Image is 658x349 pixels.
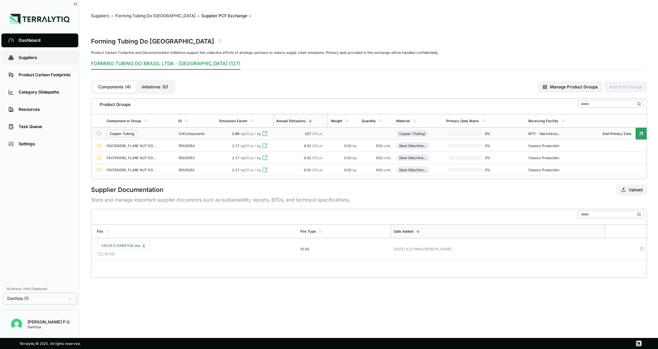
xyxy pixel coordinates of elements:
[110,132,134,136] div: Copper Tubing
[178,119,182,123] div: ID
[528,144,561,148] div: Osasco Production
[528,156,561,160] div: Osasco Production
[28,319,70,325] div: [PERSON_NAME] P U
[362,119,376,123] div: Quantity
[91,36,214,46] div: Forming Tubing Do [GEOGRAPHIC_DATA]
[344,144,352,148] span: 0.02
[312,132,322,136] span: tCO e
[232,168,239,172] span: 2.17
[115,13,196,19] button: Forming Tubing Do [GEOGRAPHIC_DATA]
[101,243,146,248] span: CACULO DANFOSS.xlsx
[219,119,248,123] div: Emissions Factor
[376,168,383,172] span: 410
[8,316,25,332] button: Open user button
[249,13,251,19] span: ›
[178,144,211,148] div: 193U5054
[198,13,199,19] span: ›
[312,168,322,172] span: tCO e
[482,156,504,160] span: 0 %
[19,38,71,43] div: Dashboard
[19,89,71,95] div: Category Glidepaths
[298,238,391,260] td: XLSX
[97,229,103,233] div: File
[11,319,22,330] img: Seenivasan P U
[352,168,356,172] span: kg
[19,55,71,60] div: Suppliers
[93,81,136,93] button: Components(4)
[399,132,426,136] div: Copper (Tubing)
[91,13,109,19] button: Suppliers
[136,81,173,93] button: Initiatives(0)
[241,132,261,136] span: kgCO e / kg
[250,145,251,148] sub: 2
[178,156,211,160] div: 193U5053
[250,169,251,172] sub: 2
[97,251,295,257] span: 132.16 KB
[201,13,247,19] button: Supplier PCF Exchange
[107,168,156,172] div: FASTENERS, FLARE NUT DOUBLE REFRIG. 5/8
[232,144,239,148] span: 2.17
[91,196,647,203] p: Store and manage important supplier documents such as sustainability reports, EPDs, and technical...
[383,144,391,148] span: units
[376,144,383,148] span: 510
[97,241,150,250] button: CACULO DANFOSS.xlsx
[91,185,163,195] h2: Supplier Documentation
[125,84,131,90] span: ( 4 )
[250,157,251,160] sub: 2
[331,119,342,123] div: Weight
[178,168,211,172] div: 193U5055
[7,296,29,301] span: Danfoss (1)
[111,13,113,19] span: ›
[232,132,239,136] span: 2.66
[344,168,352,172] span: 0.02
[107,156,156,160] div: FASTENERS, FLARE NUT DOUBLE REFRIG. 3/8
[312,144,322,148] span: tCO e
[319,145,320,148] sub: 2
[304,144,312,148] span: 0.02
[383,168,391,172] span: units
[241,156,261,160] span: kgCO e / kg
[107,119,141,123] div: Component or Group
[19,124,71,129] div: Task Queue
[232,156,239,160] span: 2.17
[383,156,391,160] span: units
[319,133,320,136] sub: 2
[28,325,70,329] div: Danfoss
[3,284,77,293] div: Business Units Displayed
[305,132,312,136] span: 217
[19,141,71,147] div: Settings
[399,168,427,172] div: Steel (Machined)
[538,82,602,92] button: Manage Product Groups
[241,144,261,148] span: kgCO e / kg
[162,84,168,90] span: ( 0 )
[107,144,156,148] div: FASTENERS, FLARE NUT DOUBLE REFRIG. 1/2
[482,168,504,172] span: 0 %
[399,156,427,160] div: Steel (Machined)
[598,132,636,136] span: Add Primary Data
[319,157,320,160] sub: 2
[528,168,561,172] div: Osasco Production
[617,185,647,195] button: Upload
[91,60,240,70] button: FORMING TUBING DO BRASIL LTDA - [GEOGRAPHIC_DATA] (127)
[352,156,356,160] span: kg
[393,247,602,251] div: [DATE] 6:22 PM by [PERSON_NAME]
[94,99,130,107] div: Product Groups
[304,168,312,172] span: 0.02
[276,119,306,123] div: Annual Emissions
[482,132,504,136] span: 0 %
[344,156,352,160] span: 0.02
[399,144,427,148] div: Steel (Machined)
[394,229,413,233] div: Date Added
[19,107,71,112] div: Resources
[396,119,410,123] div: Material
[528,132,561,136] div: MTY - Manufacturing Plant
[300,229,316,233] div: File Type
[482,144,504,148] span: 0 %
[250,133,251,136] sub: 2
[19,72,71,78] div: Product Carbon Footprints
[446,119,479,123] div: Primary Data Share
[312,156,322,160] span: tCO e
[91,50,647,55] div: Product Carbon Footprints and Decarbonization Initiatives support the collective efforts of strat...
[376,156,383,160] span: 510
[528,119,558,123] div: Receiving Facility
